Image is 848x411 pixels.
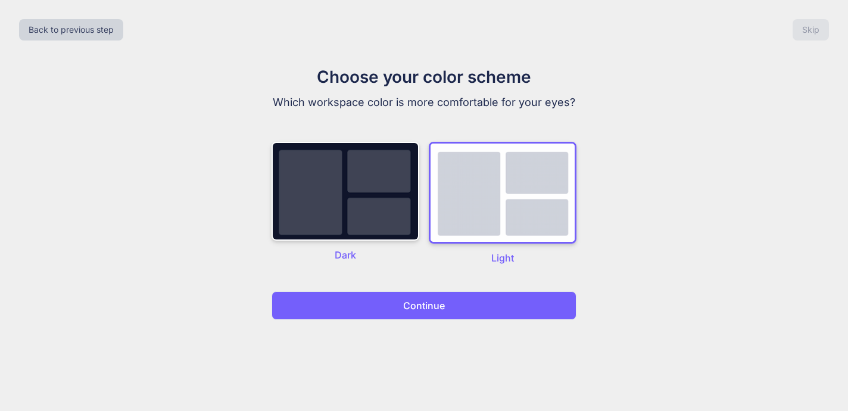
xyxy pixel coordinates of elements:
img: dark [429,142,576,244]
button: Skip [793,19,829,41]
p: Continue [403,298,445,313]
img: dark [272,142,419,241]
button: Continue [272,291,576,320]
p: Dark [272,248,419,262]
h1: Choose your color scheme [224,64,624,89]
p: Which workspace color is more comfortable for your eyes? [224,94,624,111]
button: Back to previous step [19,19,123,41]
p: Light [429,251,576,265]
